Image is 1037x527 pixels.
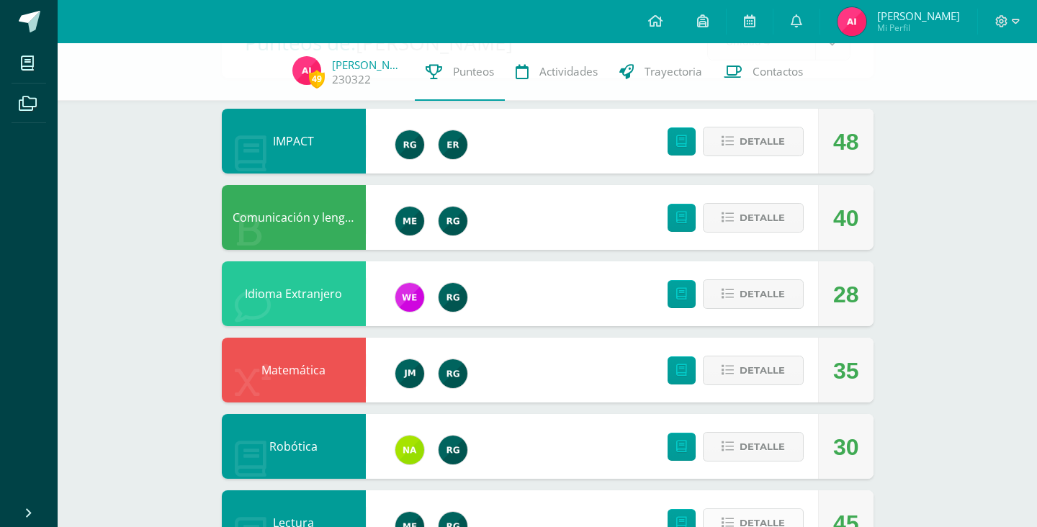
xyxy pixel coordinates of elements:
[222,261,366,326] div: Idioma Extranjero
[740,128,785,155] span: Detalle
[753,64,803,79] span: Contactos
[222,338,366,402] div: Matemática
[833,186,859,251] div: 40
[703,127,804,156] button: Detalle
[395,207,424,235] img: e5319dee200a4f57f0a5ff00aaca67bb.png
[439,207,467,235] img: 24ef3269677dd7dd963c57b86ff4a022.png
[309,70,325,88] span: 49
[439,130,467,159] img: 43406b00e4edbe00e0fe2658b7eb63de.png
[833,338,859,403] div: 35
[222,414,366,479] div: Robótica
[415,43,505,101] a: Punteos
[740,433,785,460] span: Detalle
[439,436,467,464] img: 24ef3269677dd7dd963c57b86ff4a022.png
[703,203,804,233] button: Detalle
[292,56,321,85] img: 3db52edbe12f26b11aa9c9bba41fa6ee.png
[877,22,960,34] span: Mi Perfil
[332,58,404,72] a: [PERSON_NAME]
[222,109,366,174] div: IMPACT
[877,9,960,23] span: [PERSON_NAME]
[505,43,609,101] a: Actividades
[713,43,814,101] a: Contactos
[838,7,866,36] img: 3db52edbe12f26b11aa9c9bba41fa6ee.png
[395,283,424,312] img: 8c5e9009d7ac1927ca83db190ae0c641.png
[740,204,785,231] span: Detalle
[645,64,702,79] span: Trayectoria
[439,359,467,388] img: 24ef3269677dd7dd963c57b86ff4a022.png
[453,64,494,79] span: Punteos
[332,72,371,87] a: 230322
[833,262,859,327] div: 28
[439,283,467,312] img: 24ef3269677dd7dd963c57b86ff4a022.png
[703,279,804,309] button: Detalle
[740,281,785,307] span: Detalle
[703,356,804,385] button: Detalle
[609,43,713,101] a: Trayectoria
[222,185,366,250] div: Comunicación y lenguaje
[395,436,424,464] img: 35a337993bdd6a3ef9ef2b9abc5596bd.png
[703,432,804,461] button: Detalle
[833,109,859,174] div: 48
[539,64,598,79] span: Actividades
[740,357,785,384] span: Detalle
[395,359,424,388] img: 6bd1f88eaa8f84a993684add4ac8f9ce.png
[395,130,424,159] img: 24ef3269677dd7dd963c57b86ff4a022.png
[833,415,859,479] div: 30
